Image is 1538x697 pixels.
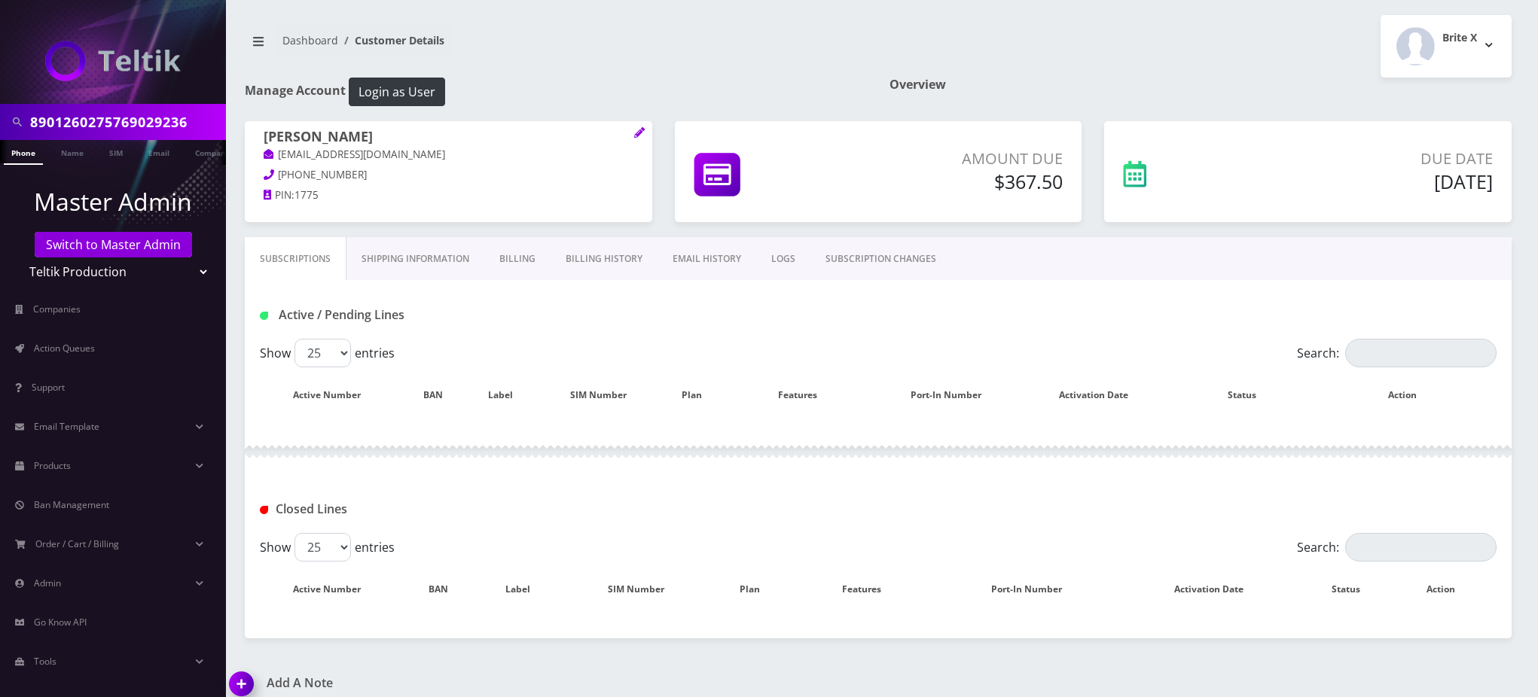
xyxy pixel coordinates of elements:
a: Add A Note [230,676,867,690]
a: Dashboard [282,33,338,47]
span: Companies [33,303,81,315]
span: Tools [34,655,56,668]
th: Features [795,568,941,611]
nav: breadcrumb [245,25,867,68]
input: Search: [1345,339,1497,367]
th: Action [1324,373,1495,417]
th: BAN [409,373,471,417]
th: Features [732,373,878,417]
img: Teltik Production [45,41,181,81]
th: Active Number [261,568,407,611]
th: Label [484,568,566,611]
th: Port-In Number [944,568,1125,611]
span: Admin [34,577,61,589]
th: BAN [409,568,482,611]
p: Due Date [1254,148,1493,170]
th: Status [1176,373,1323,417]
h1: Closed Lines [260,502,657,516]
a: Switch to Master Admin [35,232,192,257]
h1: Manage Account [245,78,867,106]
span: Email Template [34,420,99,433]
span: [PHONE_NUMBER] [278,168,367,181]
a: Name [53,140,91,163]
span: Ban Management [34,498,109,511]
a: Shipping Information [346,237,484,281]
a: Billing [484,237,551,281]
h1: Overview [890,78,1512,92]
span: 1775 [294,188,319,202]
span: Order / Cart / Billing [35,537,119,550]
a: Subscriptions [245,237,346,281]
a: Billing History [551,237,658,281]
span: Action Queues [34,342,95,355]
input: Search: [1345,533,1497,562]
a: EMAIL HISTORY [658,237,756,281]
a: SUBSCRIPTION CHANGES [810,237,951,281]
input: Search in Company [30,108,222,136]
button: Brite X [1381,15,1512,78]
img: Closed Lines [260,506,268,514]
span: Support [32,381,65,394]
th: SIM Number [569,568,719,611]
button: Login as User [349,78,445,106]
a: LOGS [756,237,810,281]
th: Port-In Number [880,373,1027,417]
label: Show entries [260,339,395,367]
th: SIM Number [545,373,667,417]
span: Products [34,459,71,472]
a: Phone [4,140,43,165]
a: PIN: [264,188,294,203]
select: Showentries [294,339,351,367]
th: Action [1402,568,1495,611]
a: [EMAIL_ADDRESS][DOMAIN_NAME] [264,148,445,163]
p: Amount Due [857,148,1063,170]
select: Showentries [294,533,351,562]
a: SIM [102,140,130,163]
span: Go Know API [34,616,87,629]
h1: Active / Pending Lines [260,308,657,322]
h5: $367.50 [857,170,1063,193]
th: Status [1308,568,1399,611]
th: Plan [669,373,731,417]
label: Search: [1297,339,1497,367]
label: Search: [1297,533,1497,562]
a: Email [141,140,177,163]
h2: Brite X [1442,32,1477,44]
th: Plan [720,568,795,611]
h5: [DATE] [1254,170,1493,193]
label: Show entries [260,533,395,562]
th: Activation Date [1127,568,1307,611]
th: Label [473,373,543,417]
th: Activation Date [1028,373,1175,417]
a: Company [188,140,238,163]
li: Customer Details [338,32,444,48]
th: Active Number [261,373,407,417]
img: Active / Pending Lines [260,312,268,320]
a: Login as User [346,82,445,99]
h1: [PERSON_NAME] [264,129,633,147]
